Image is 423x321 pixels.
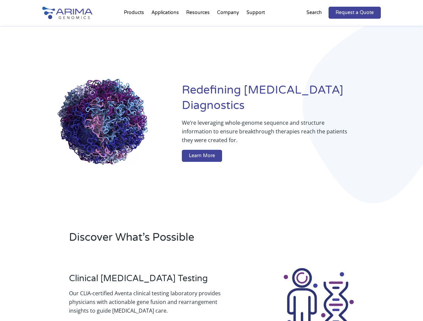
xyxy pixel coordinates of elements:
[306,8,322,17] p: Search
[42,7,92,19] img: Arima-Genomics-logo
[69,273,238,289] h3: Clinical [MEDICAL_DATA] Testing
[390,289,423,321] iframe: Chat Widget
[329,7,381,19] a: Request a Quote
[182,83,381,118] h1: Redefining [MEDICAL_DATA] Diagnostics
[69,230,291,250] h2: Discover What’s Possible
[182,150,222,162] a: Learn More
[182,118,354,150] p: We’re leveraging whole-genome sequence and structure information to ensure breakthrough therapies...
[69,289,238,315] p: Our CLIA-certified Aventa clinical testing laboratory provides physicians with actionable gene fu...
